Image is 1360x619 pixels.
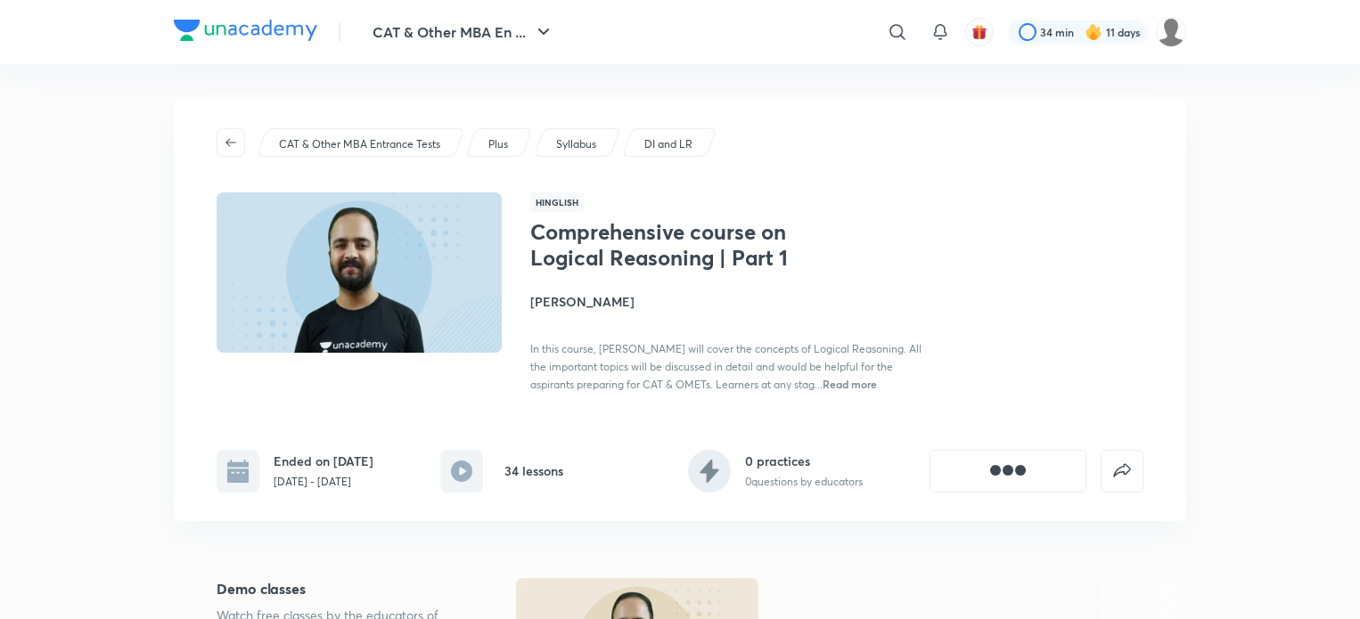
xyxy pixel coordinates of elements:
img: streak [1085,23,1102,41]
h1: Comprehensive course on Logical Reasoning | Part 1 [530,219,822,271]
span: Hinglish [530,192,584,212]
a: DI and LR [642,136,696,152]
p: 0 questions by educators [745,474,863,490]
a: CAT & Other MBA Entrance Tests [276,136,444,152]
a: Syllabus [553,136,600,152]
h6: Ended on [DATE] [274,452,373,470]
img: Thumbnail [214,191,504,354]
span: In this course, [PERSON_NAME] will cover the concepts of Logical Reasoning. All the important top... [530,342,922,391]
button: false [1101,450,1143,493]
p: CAT & Other MBA Entrance Tests [279,136,440,152]
span: Read more [823,377,877,391]
button: CAT & Other MBA En ... [362,14,565,50]
a: Company Logo [174,20,317,45]
button: avatar [965,18,994,46]
h4: [PERSON_NAME] [530,292,930,311]
img: avatar [971,24,987,40]
p: Plus [488,136,508,152]
img: Anubhav Singh [1156,17,1186,47]
h6: 0 practices [745,452,863,470]
p: DI and LR [644,136,692,152]
button: [object Object] [930,450,1086,493]
img: Company Logo [174,20,317,41]
a: Plus [486,136,512,152]
p: [DATE] - [DATE] [274,474,373,490]
p: Syllabus [556,136,596,152]
h5: Demo classes [217,578,459,599]
h6: 34 lessons [504,461,563,480]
